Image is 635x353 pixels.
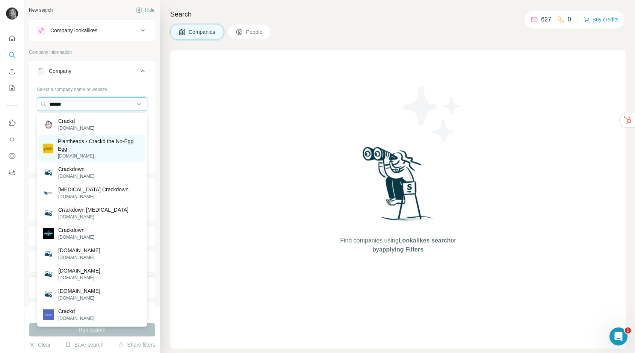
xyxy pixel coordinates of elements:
p: Crackdown [58,226,94,234]
p: [DOMAIN_NAME] [58,153,141,159]
img: Avatar [6,8,18,20]
p: Crackdown [MEDICAL_DATA] [58,206,129,214]
img: imperialcrackdown.com [43,289,54,300]
p: [DOMAIN_NAME] [58,247,100,254]
iframe: Intercom live chat [609,327,627,345]
button: Hide [131,5,160,16]
div: New search [29,7,53,14]
p: [DOMAIN_NAME] [58,125,94,132]
button: Use Surfe API [6,133,18,146]
img: Crackdown [43,167,54,178]
button: Company lookalikes [29,21,155,39]
img: Surfe Illustration - Woman searching with binoculars [359,145,437,229]
p: [DOMAIN_NAME] [58,193,129,200]
button: Dashboard [6,149,18,163]
p: [DOMAIN_NAME] [58,234,94,241]
button: Technologies [29,304,155,322]
button: Annual revenue ($) [29,253,155,271]
button: HQ location [29,227,155,245]
div: Company lookalikes [50,27,97,34]
p: [DOMAIN_NAME] [58,295,100,301]
button: Industry [29,179,155,200]
button: My lists [6,81,18,95]
p: [DOMAIN_NAME] [58,315,94,322]
button: Feedback [6,166,18,179]
img: Surfe Illustration - Stars [398,80,466,148]
p: [DOMAIN_NAME] [58,173,94,180]
span: applying Filters [379,246,423,253]
button: Save search [65,341,103,348]
div: Company [49,67,71,75]
button: Use Surfe on LinkedIn [6,116,18,130]
p: [DOMAIN_NAME] [58,267,100,274]
p: Crackd [58,308,94,315]
span: Companies [189,28,216,36]
button: Company [29,62,155,83]
p: [MEDICAL_DATA] Crackdown [58,186,129,193]
p: [DOMAIN_NAME] [58,287,100,295]
button: Clear [29,341,50,348]
p: [DOMAIN_NAME] [58,214,129,220]
button: Search [6,48,18,62]
div: Select a company name or website [37,83,147,93]
img: Crackd [43,309,54,320]
p: Company information [29,49,155,56]
button: Enrich CSV [6,65,18,78]
img: Plantheads - Crackd the No-Egg Egg [43,144,53,154]
span: Lookalikes search [399,237,451,244]
p: [DOMAIN_NAME] [58,274,100,281]
p: 627 [541,15,551,24]
p: [DOMAIN_NAME] [58,254,100,261]
img: Crackd [43,119,54,130]
img: crackdudiscount.com [43,248,54,259]
p: 0 [568,15,571,24]
img: Crackdown [43,228,54,239]
h4: Search [170,9,626,20]
button: Share filters [118,341,155,348]
span: Find companies using or by [338,236,458,254]
p: Crackd [58,117,94,125]
p: Plantheads - Crackd the No-Egg Egg [58,138,141,153]
button: Buy credits [584,14,618,25]
img: crackdialer.de [43,269,54,279]
span: People [246,28,263,36]
p: Crackdown [58,165,94,173]
img: Cancer Crackdown [43,188,54,198]
button: Quick start [6,32,18,45]
button: Employees (size) [29,278,155,296]
img: Crackdown Drug Testing [43,208,54,218]
span: 1 [625,327,631,333]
